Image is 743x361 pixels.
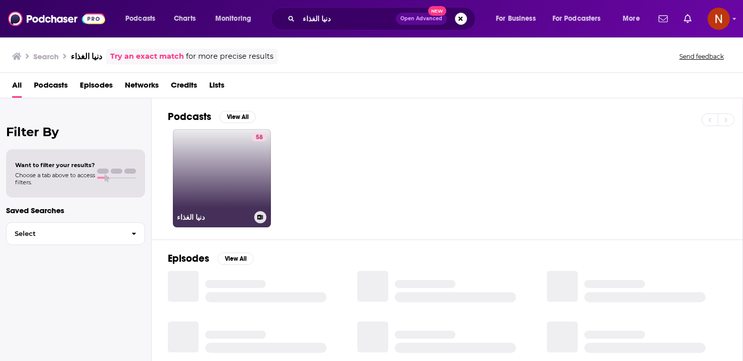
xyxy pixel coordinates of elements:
[708,8,730,30] span: Logged in as AdelNBM
[71,52,102,61] h3: دنيا الغذاء
[6,222,145,245] button: Select
[396,13,447,25] button: Open AdvancedNew
[281,7,485,30] div: Search podcasts, credits, & more...
[623,12,640,26] span: More
[125,12,155,26] span: Podcasts
[34,77,68,98] a: Podcasts
[168,110,256,123] a: PodcastsView All
[217,253,254,265] button: View All
[174,12,196,26] span: Charts
[177,213,250,222] h3: دنيا الغذاء
[708,8,730,30] img: User Profile
[680,10,695,27] a: Show notifications dropdown
[110,51,184,62] a: Try an exact match
[219,111,256,123] button: View All
[209,77,224,98] a: Lists
[552,12,601,26] span: For Podcasters
[676,52,727,61] button: Send feedback
[208,11,264,27] button: open menu
[15,162,95,169] span: Want to filter your results?
[168,252,254,265] a: EpisodesView All
[15,172,95,186] span: Choose a tab above to access filters.
[428,6,446,16] span: New
[6,125,145,139] h2: Filter By
[708,8,730,30] button: Show profile menu
[186,51,273,62] span: for more precise results
[299,11,396,27] input: Search podcasts, credits, & more...
[171,77,197,98] a: Credits
[80,77,113,98] a: Episodes
[125,77,159,98] a: Networks
[8,9,105,28] img: Podchaser - Follow, Share and Rate Podcasts
[546,11,616,27] button: open menu
[118,11,168,27] button: open menu
[489,11,548,27] button: open menu
[655,10,672,27] a: Show notifications dropdown
[252,133,267,141] a: 58
[400,16,442,21] span: Open Advanced
[6,206,145,215] p: Saved Searches
[173,129,271,227] a: 58دنيا الغذاء
[496,12,536,26] span: For Business
[616,11,653,27] button: open menu
[12,77,22,98] a: All
[215,12,251,26] span: Monitoring
[167,11,202,27] a: Charts
[7,230,123,237] span: Select
[33,52,59,61] h3: Search
[256,133,263,143] span: 58
[168,252,209,265] h2: Episodes
[168,110,211,123] h2: Podcasts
